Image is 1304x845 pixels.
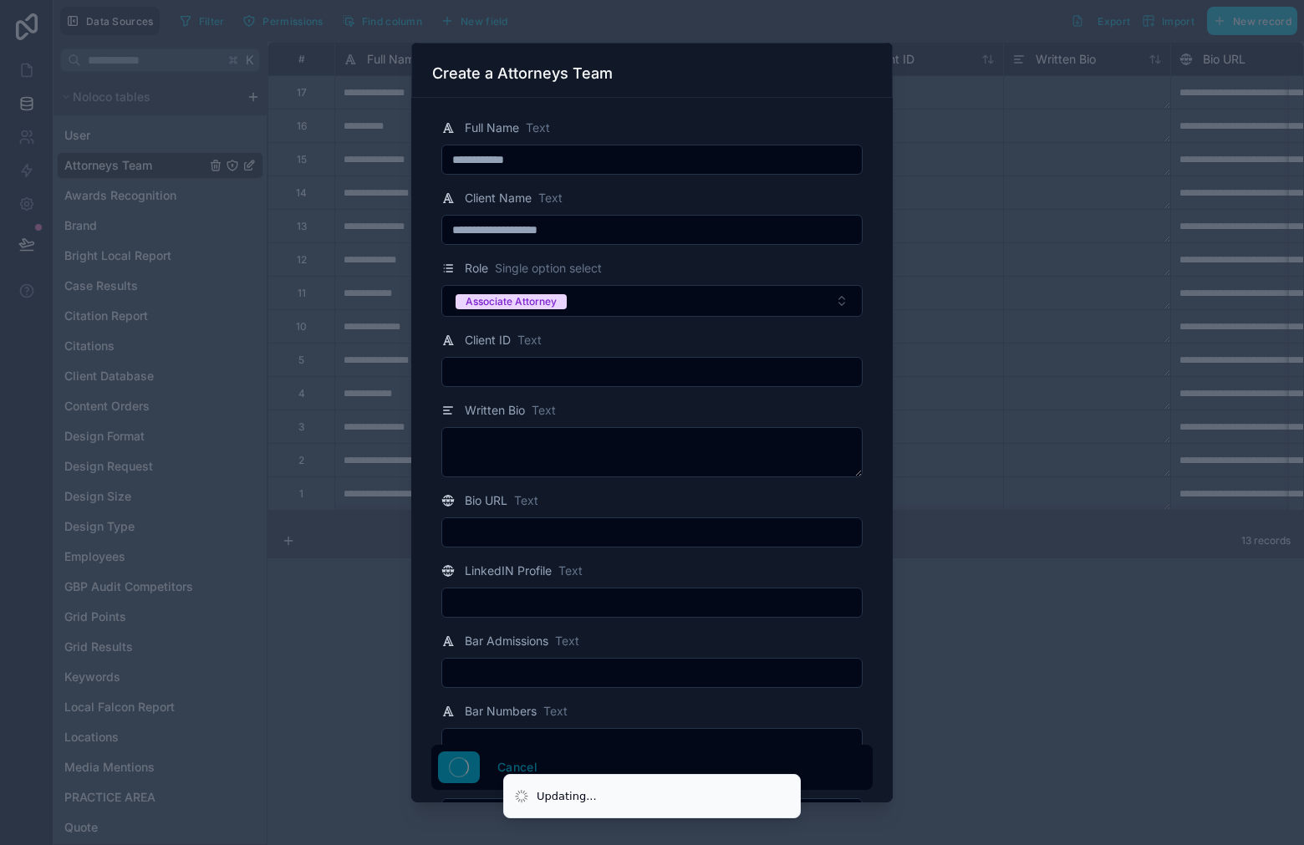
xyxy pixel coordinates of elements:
[465,190,532,206] span: Client Name
[432,64,613,84] h3: Create a Attorneys Team
[517,332,542,349] span: Text
[465,402,525,419] span: Written Bio
[465,492,507,509] span: Bio URL
[526,120,550,136] span: Text
[495,260,602,277] span: Single option select
[465,703,537,720] span: Bar Numbers
[555,633,579,649] span: Text
[465,120,519,136] span: Full Name
[465,260,488,277] span: Role
[543,703,568,720] span: Text
[465,562,552,579] span: LinkedIN Profile
[465,633,548,649] span: Bar Admissions
[465,332,511,349] span: Client ID
[466,294,557,309] div: Associate Attorney
[558,562,583,579] span: Text
[537,788,597,805] div: Updating...
[441,285,863,317] button: Select Button
[538,190,563,206] span: Text
[514,492,538,509] span: Text
[532,402,556,419] span: Text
